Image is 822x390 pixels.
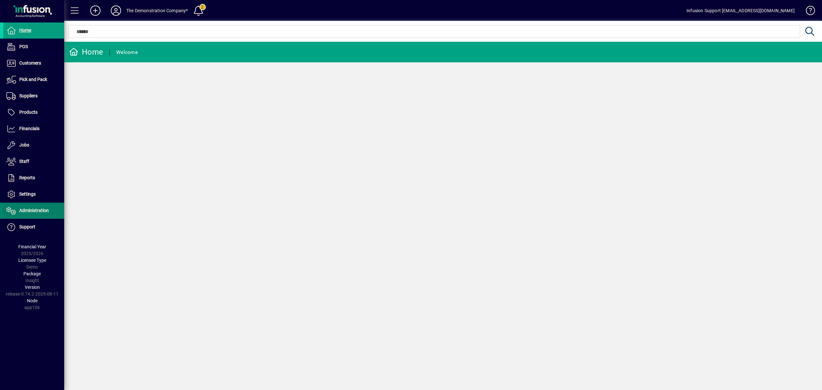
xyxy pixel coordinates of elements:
span: Node [27,298,38,303]
a: Jobs [3,137,64,153]
a: Suppliers [3,88,64,104]
button: Profile [106,5,126,16]
a: Products [3,104,64,120]
span: Reports [19,175,35,180]
a: Knowledge Base [801,1,814,22]
span: Package [23,271,41,276]
span: Administration [19,208,49,213]
div: The Demonstration Company* [126,5,188,16]
a: Reports [3,170,64,186]
span: Staff [19,159,29,164]
span: Financials [19,126,39,131]
span: Jobs [19,142,29,147]
span: Financial Year [18,244,46,249]
button: Add [85,5,106,16]
a: Financials [3,121,64,137]
span: Settings [19,191,36,197]
span: Support [19,224,35,229]
span: POS [19,44,28,49]
span: Pick and Pack [19,77,47,82]
a: Staff [3,154,64,170]
a: Customers [3,55,64,71]
div: Welcome [116,47,138,58]
span: Home [19,28,31,33]
a: POS [3,39,64,55]
div: Home [69,47,103,57]
span: Suppliers [19,93,38,98]
span: Licensee Type [18,258,46,263]
span: Customers [19,60,41,66]
a: Support [3,219,64,235]
span: Products [19,110,38,115]
a: Pick and Pack [3,72,64,88]
span: Version [25,285,40,290]
a: Administration [3,203,64,219]
div: Infusion Support [EMAIL_ADDRESS][DOMAIN_NAME] [686,5,795,16]
a: Settings [3,186,64,202]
